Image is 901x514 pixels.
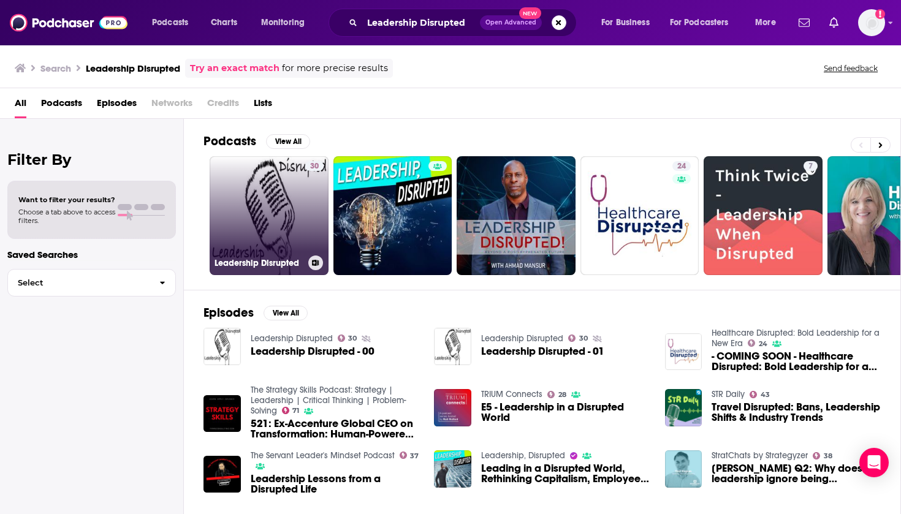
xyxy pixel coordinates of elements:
[434,450,471,488] img: Leading in a Disrupted World, Rethinking Capitalism, Employee Expectations, Leadership Pressures
[547,391,566,398] a: 28
[7,151,176,168] h2: Filter By
[481,450,565,461] a: Leadership, Disrupted
[519,7,541,19] span: New
[434,328,471,365] img: Leadership Disrupted - 01
[203,305,308,320] a: EpisodesView All
[670,14,729,31] span: For Podcasters
[748,339,767,347] a: 24
[251,346,374,357] a: Leadership Disrupted - 00
[747,13,791,32] button: open menu
[203,134,310,149] a: PodcastsView All
[338,334,357,342] a: 30
[261,14,305,31] span: Monitoring
[203,134,256,149] h2: Podcasts
[7,249,176,260] p: Saved Searches
[481,463,650,484] a: Leading in a Disrupted World, Rethinking Capitalism, Employee Expectations, Leadership Pressures
[761,392,770,398] span: 43
[18,208,115,225] span: Choose a tab above to access filters.
[215,258,303,268] h3: Leadership Disrupted
[824,12,843,33] a: Show notifications dropdown
[410,453,419,459] span: 37
[266,134,310,149] button: View All
[712,402,881,423] a: Travel Disrupted: Bans, Leadership Shifts & Industry Trends
[40,62,71,74] h3: Search
[362,13,480,32] input: Search podcasts, credits, & more...
[282,61,388,75] span: for more precise results
[203,13,245,32] a: Charts
[310,161,319,173] span: 30
[97,93,137,118] a: Episodes
[143,13,204,32] button: open menu
[253,13,321,32] button: open menu
[481,333,563,344] a: Leadership Disrupted
[15,93,26,118] a: All
[481,346,604,357] a: Leadership Disrupted - 01
[264,306,308,320] button: View All
[481,389,542,399] a: TRIUM Connects
[593,13,665,32] button: open menu
[348,336,357,341] span: 30
[712,328,880,349] a: Healthcare Disrupted: Bold Leadership for a New Era
[7,269,176,297] button: Select
[558,392,566,398] span: 28
[759,341,767,347] span: 24
[485,20,536,26] span: Open Advanced
[203,328,241,365] img: Leadership Disrupted - 00
[203,456,241,493] img: Leadership Lessons from a Disrupted Life
[434,389,471,426] img: E5 - Leadership in a Disrupted World
[755,14,776,31] span: More
[859,448,889,477] div: Open Intercom Messenger
[251,418,420,439] a: 521: Ex-Accenture Global CEO on Transformation: Human-Powered Leadership in a Disrupted World
[804,161,818,171] a: 7
[824,453,832,459] span: 38
[712,389,745,399] a: STR Daily
[210,156,329,275] a: 30Leadership Disrupted
[665,450,702,488] a: Saul Kaplan Q2: Why does leadership ignore being disrupted?
[152,14,188,31] span: Podcasts
[41,93,82,118] a: Podcasts
[203,305,254,320] h2: Episodes
[211,14,237,31] span: Charts
[712,463,881,484] a: Saul Kaplan Q2: Why does leadership ignore being disrupted?
[672,161,691,171] a: 24
[18,195,115,204] span: Want to filter your results?
[190,61,279,75] a: Try an exact match
[151,93,192,118] span: Networks
[86,62,180,74] h3: Leadership Disrupted
[677,161,686,173] span: 24
[794,12,815,33] a: Show notifications dropdown
[665,333,702,371] img: - COMING SOON - Healthcare Disrupted: Bold Leadership for a New Era
[305,161,324,171] a: 30
[10,11,127,34] img: Podchaser - Follow, Share and Rate Podcasts
[481,402,650,423] span: E5 - Leadership in a Disrupted World
[665,389,702,426] img: Travel Disrupted: Bans, Leadership Shifts & Industry Trends
[203,395,241,433] a: 521: Ex-Accenture Global CEO on Transformation: Human-Powered Leadership in a Disrupted World
[820,63,881,74] button: Send feedback
[251,474,420,494] a: Leadership Lessons from a Disrupted Life
[875,9,885,19] svg: Add a profile image
[712,450,808,461] a: StratChats by Strategyzer
[808,161,813,173] span: 7
[568,334,588,342] a: 30
[712,351,881,372] span: - COMING SOON - Healthcare Disrupted: Bold Leadership for a New Era
[858,9,885,36] button: Show profile menu
[282,407,300,414] a: 71
[858,9,885,36] img: User Profile
[292,408,299,414] span: 71
[704,156,823,275] a: 7
[813,452,832,459] a: 38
